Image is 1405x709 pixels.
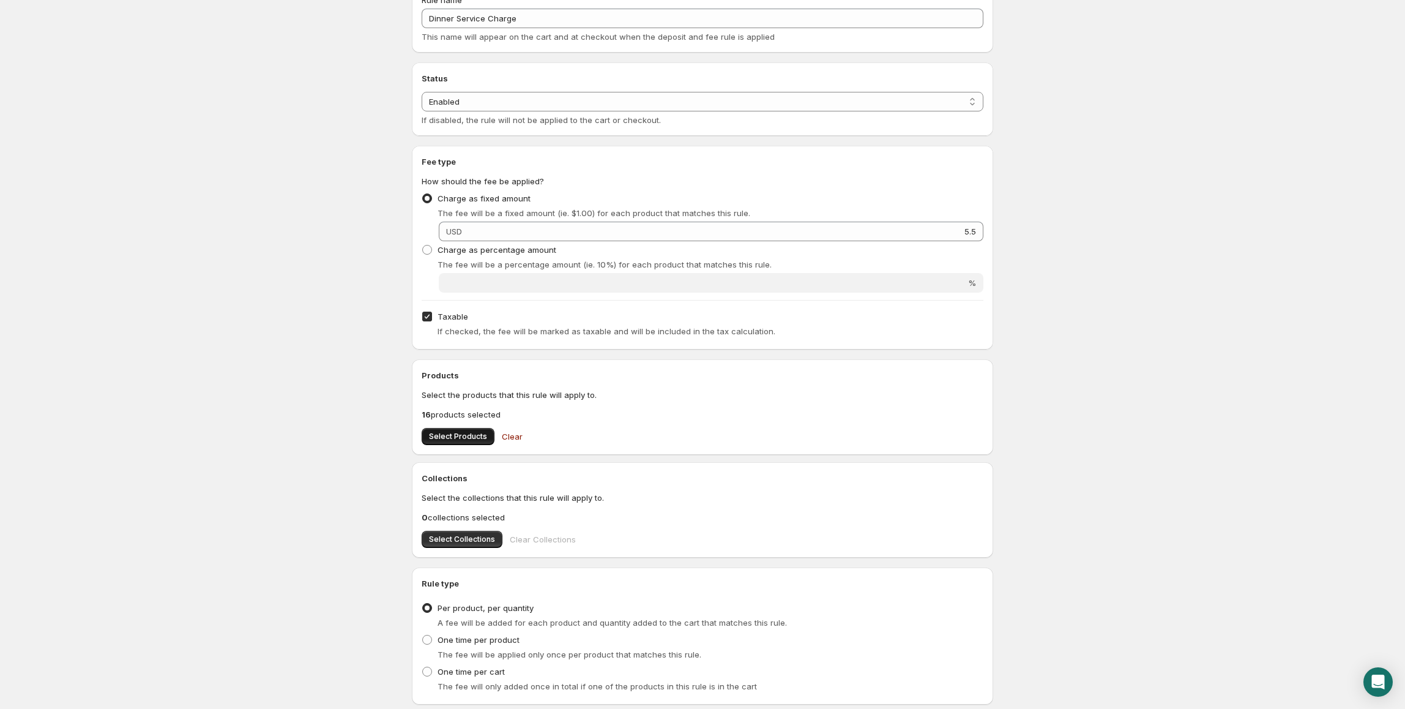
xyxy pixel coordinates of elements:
[422,428,494,445] button: Select Products
[438,326,775,336] span: If checked, the fee will be marked as taxable and will be included in the tax calculation.
[438,618,787,628] span: A fee will be added for each product and quantity added to the cart that matches this rule.
[422,32,775,42] span: This name will appear on the cart and at checkout when the deposit and fee rule is applied
[429,535,495,544] span: Select Collections
[438,635,520,645] span: One time per product
[422,369,983,381] h2: Products
[438,258,983,271] p: The fee will be a percentage amount (ie. 10%) for each product that matches this rule.
[438,681,757,691] span: The fee will only added once in total if one of the products in this rule is in the cart
[422,531,502,548] button: Select Collections
[422,389,983,401] p: Select the products that this rule will apply to.
[968,278,976,288] span: %
[494,424,530,449] button: Clear
[422,472,983,484] h2: Collections
[422,511,983,523] p: collections selected
[429,432,487,441] span: Select Products
[1363,667,1393,697] div: Open Intercom Messenger
[422,492,983,504] p: Select the collections that this rule will apply to.
[422,408,983,421] p: products selected
[422,577,983,590] h2: Rule type
[438,312,468,321] span: Taxable
[438,193,531,203] span: Charge as fixed amount
[422,115,661,125] span: If disabled, the rule will not be applied to the cart or checkout.
[422,410,431,419] b: 16
[438,245,556,255] span: Charge as percentage amount
[502,430,523,443] span: Clear
[422,72,983,84] h2: Status
[422,176,544,186] span: How should the fee be applied?
[438,650,701,659] span: The fee will be applied only once per product that matches this rule.
[438,208,750,218] span: The fee will be a fixed amount (ie. $1.00) for each product that matches this rule.
[422,156,983,168] h2: Fee type
[446,227,462,236] span: USD
[438,667,505,677] span: One time per cart
[438,603,534,613] span: Per product, per quantity
[422,512,428,522] b: 0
